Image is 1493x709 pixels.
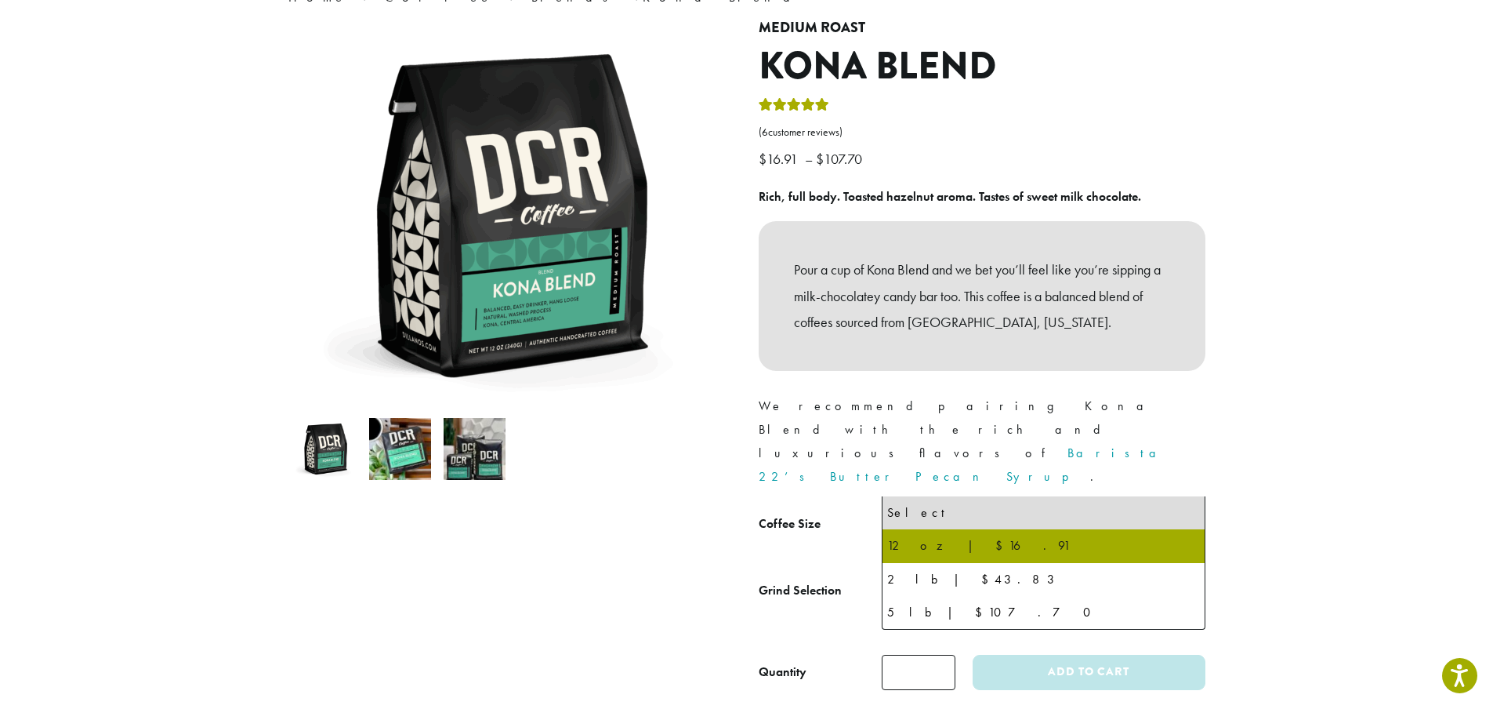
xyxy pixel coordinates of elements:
span: – [805,150,813,168]
img: Kona Blend [295,418,357,480]
div: Rated 5.00 out of 5 [759,96,829,119]
label: Grind Selection [759,580,882,602]
span: 6 [762,125,768,139]
label: Coffee Size [759,513,882,536]
div: Quantity [759,663,806,682]
h4: Medium Roast [759,20,1205,37]
b: Rich, full body. Toasted hazelnut aroma. Tastes of sweet milk chocolate. [759,188,1141,205]
div: 2 lb | $43.83 [887,568,1200,591]
p: We recommend pairing Kona Blend with the rich and luxurious flavors of . [759,394,1205,489]
div: 12 oz | $16.91 [887,534,1200,558]
li: Select [882,496,1205,529]
span: $ [816,150,824,168]
a: (6customer reviews) [759,125,1205,140]
span: $ [759,150,766,168]
bdi: 107.70 [816,150,866,168]
h1: Kona Blend [759,44,1205,89]
img: Kona Blend - Image 3 [444,418,506,480]
input: Product quantity [882,655,955,690]
img: Kona Blend - Image 2 [369,418,431,480]
p: Pour a cup of Kona Blend and we bet you’ll feel like you’re sipping a milk-chocolatey candy bar t... [794,256,1170,336]
button: Add to cart [973,655,1205,690]
div: 5 lb | $107.70 [887,601,1200,624]
bdi: 16.91 [759,150,802,168]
